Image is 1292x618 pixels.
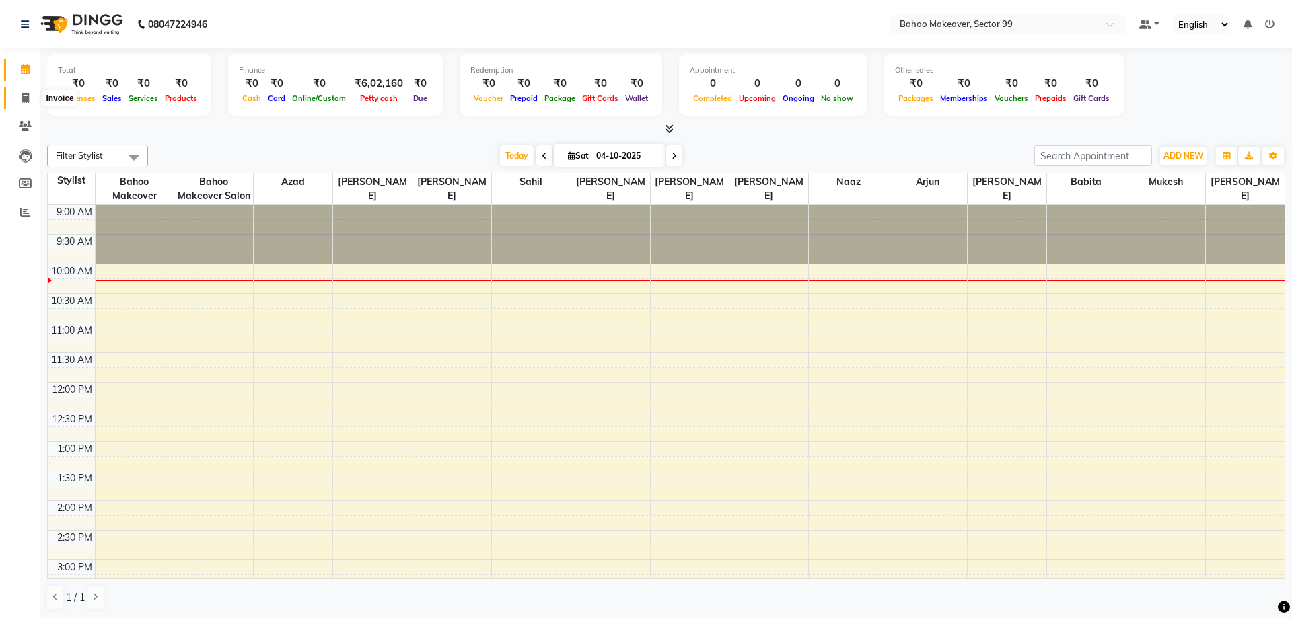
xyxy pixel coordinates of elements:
span: [PERSON_NAME] [333,173,412,204]
button: ADD NEW [1160,147,1207,165]
span: Wallet [622,93,651,103]
div: ₹0 [289,76,349,91]
div: 0 [690,76,735,91]
span: Due [410,93,431,103]
span: Bahoo Makeover Salon [174,173,253,204]
span: Petty cash [357,93,401,103]
div: Redemption [470,65,651,76]
span: Sales [99,93,125,103]
div: ₹0 [541,76,579,91]
div: Other sales [895,65,1113,76]
div: ₹0 [991,76,1032,91]
span: No show [818,93,857,103]
div: 9:00 AM [54,205,95,219]
div: Finance [239,65,432,76]
div: ₹0 [937,76,991,91]
div: 3:00 PM [55,560,95,574]
span: Sat [565,151,592,161]
span: Completed [690,93,735,103]
div: ₹0 [470,76,507,91]
div: 10:00 AM [48,264,95,278]
div: ₹0 [264,76,289,91]
span: Cash [239,93,264,103]
div: ₹0 [895,76,937,91]
span: Memberships [937,93,991,103]
span: 1 / 1 [66,590,85,605]
div: ₹0 [125,76,161,91]
div: 11:30 AM [48,353,95,367]
span: ADD NEW [1163,151,1203,161]
div: 1:00 PM [55,442,95,456]
span: Upcoming [735,93,779,103]
span: Vouchers [991,93,1032,103]
span: Sahil [492,173,571,190]
div: ₹6,02,160 [349,76,408,91]
span: Naaz [809,173,888,190]
img: logo [34,5,127,43]
div: 2:00 PM [55,501,95,515]
div: ₹0 [622,76,651,91]
div: ₹0 [507,76,541,91]
span: [PERSON_NAME] [1206,173,1285,204]
input: Search Appointment [1034,145,1152,166]
div: Stylist [48,173,95,188]
span: [PERSON_NAME] [729,173,808,204]
span: Arjun [888,173,967,190]
div: ₹0 [579,76,622,91]
div: 9:30 AM [54,235,95,249]
span: [PERSON_NAME] [651,173,729,204]
span: Gift Cards [579,93,622,103]
span: Prepaid [507,93,541,103]
div: ₹0 [161,76,201,91]
span: Ongoing [779,93,818,103]
div: ₹0 [58,76,99,91]
span: Services [125,93,161,103]
span: Mukesh [1126,173,1205,190]
div: ₹0 [408,76,432,91]
span: Voucher [470,93,507,103]
div: 0 [735,76,779,91]
div: Appointment [690,65,857,76]
span: Babita [1047,173,1126,190]
div: Invoice [42,90,77,106]
div: 10:30 AM [48,294,95,308]
span: Card [264,93,289,103]
div: 12:30 PM [49,412,95,426]
span: [PERSON_NAME] [571,173,650,204]
span: Prepaids [1032,93,1070,103]
span: Package [541,93,579,103]
span: Filter Stylist [56,150,103,161]
div: 12:00 PM [49,383,95,397]
div: ₹0 [99,76,125,91]
span: [PERSON_NAME] [412,173,491,204]
div: ₹0 [239,76,264,91]
span: Products [161,93,201,103]
div: 0 [779,76,818,91]
span: Today [500,145,534,166]
div: ₹0 [1032,76,1070,91]
span: Bahoo Makeover [96,173,174,204]
div: 0 [818,76,857,91]
div: 2:30 PM [55,531,95,545]
span: Azad [254,173,332,190]
span: Packages [895,93,937,103]
div: 11:00 AM [48,323,95,338]
span: Online/Custom [289,93,349,103]
input: 2025-10-04 [592,146,659,166]
div: Total [58,65,201,76]
b: 08047224946 [148,5,207,43]
div: 1:30 PM [55,471,95,486]
span: [PERSON_NAME] [968,173,1046,204]
div: ₹0 [1070,76,1113,91]
span: Gift Cards [1070,93,1113,103]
